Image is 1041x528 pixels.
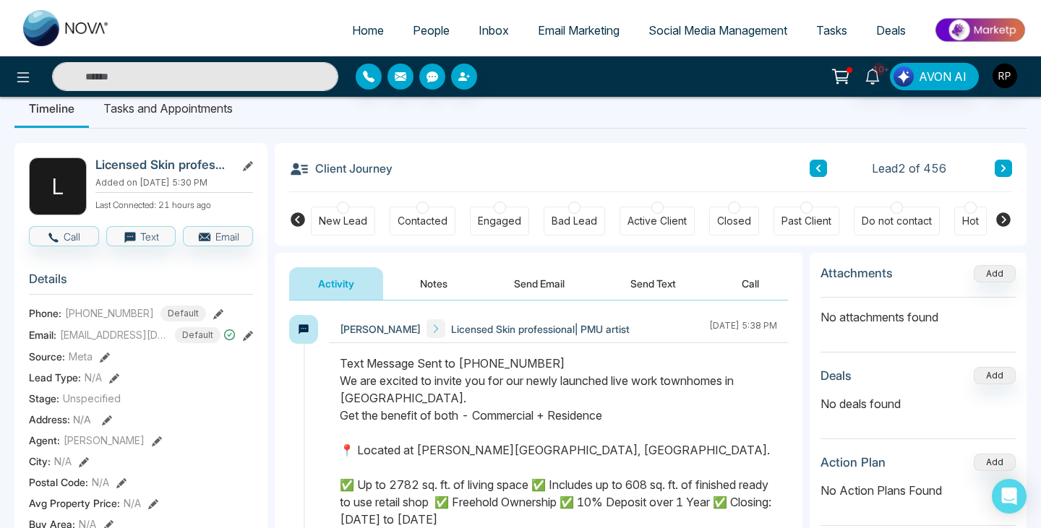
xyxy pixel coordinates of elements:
[538,23,620,38] span: Email Marketing
[992,479,1027,514] div: Open Intercom Messenger
[862,17,920,44] a: Deals
[862,214,932,228] div: Do not contact
[319,214,367,228] div: New Lead
[821,395,1016,412] p: No deals found
[821,368,852,383] h3: Deals
[391,267,476,300] button: Notes
[919,68,967,85] span: AVON AI
[479,23,509,38] span: Inbox
[64,433,145,448] span: [PERSON_NAME]
[802,17,862,44] a: Tasks
[634,17,802,44] a: Social Media Management
[962,214,979,228] div: Hot
[29,412,91,427] span: Address:
[398,17,464,44] a: People
[464,17,523,44] a: Inbox
[85,370,102,385] span: N/A
[855,63,890,88] a: 10+
[876,23,906,38] span: Deals
[29,272,253,294] h3: Details
[601,267,705,300] button: Send Text
[352,23,384,38] span: Home
[29,475,88,490] span: Postal Code :
[65,306,154,321] span: [PHONE_NUMBER]
[648,23,787,38] span: Social Media Management
[175,327,220,343] span: Default
[717,214,751,228] div: Closed
[872,160,946,177] span: Lead 2 of 456
[29,433,60,448] span: Agent:
[29,495,120,511] span: Avg Property Price :
[89,89,247,128] li: Tasks and Appointments
[29,370,81,385] span: Lead Type:
[29,391,59,406] span: Stage:
[69,349,93,364] span: Meta
[821,298,1016,326] p: No attachments found
[713,267,788,300] button: Call
[54,454,72,469] span: N/A
[398,214,447,228] div: Contacted
[29,349,65,364] span: Source:
[523,17,634,44] a: Email Marketing
[124,495,141,511] span: N/A
[974,454,1016,471] button: Add
[92,475,109,490] span: N/A
[60,327,168,342] span: [EMAIL_ADDRESS][DOMAIN_NAME]
[63,391,121,406] span: Unspecified
[338,17,398,44] a: Home
[29,157,87,215] div: L
[451,321,630,337] span: Licensed Skin professional| PMU artist
[95,176,253,189] p: Added on [DATE] 5:30 PM
[340,321,421,337] span: [PERSON_NAME]
[781,214,831,228] div: Past Client
[478,214,521,228] div: Engaged
[95,157,230,172] h2: Licensed Skin professional| PMU artist
[14,89,89,128] li: Timeline
[974,367,1016,384] button: Add
[552,214,597,228] div: Bad Lead
[709,319,777,338] div: [DATE] 5:38 PM
[29,306,61,321] span: Phone:
[183,226,253,246] button: Email
[821,266,893,280] h3: Attachments
[894,66,914,87] img: Lead Flow
[289,157,393,179] h3: Client Journey
[873,63,886,76] span: 10+
[160,306,206,321] span: Default
[627,214,687,228] div: Active Client
[974,267,1016,279] span: Add
[974,265,1016,282] button: Add
[289,267,383,300] button: Activity
[29,327,56,342] span: Email:
[821,455,886,469] h3: Action Plan
[106,226,176,246] button: Text
[821,482,1016,499] p: No Action Plans Found
[816,23,847,38] span: Tasks
[485,267,594,300] button: Send Email
[413,23,450,38] span: People
[23,10,110,46] img: Nova CRM Logo
[95,196,253,212] p: Last Connected: 21 hours ago
[890,63,979,90] button: AVON AI
[29,226,99,246] button: Call
[73,413,91,425] span: N/A
[29,454,51,469] span: City :
[928,14,1032,46] img: Market-place.gif
[993,64,1017,88] img: User Avatar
